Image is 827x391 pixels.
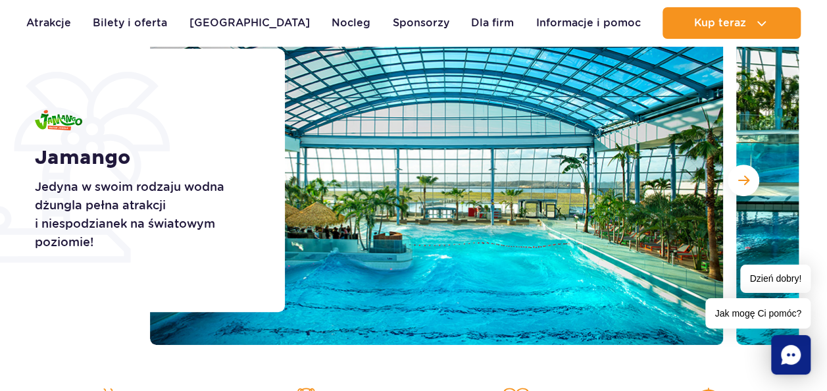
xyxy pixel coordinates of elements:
[26,7,71,39] a: Atrakcje
[740,265,811,293] span: Dzień dobry!
[471,7,514,39] a: Dla firm
[35,146,255,170] h1: Jamango
[728,165,759,196] button: Następny slajd
[771,335,811,375] div: Chat
[693,17,745,29] span: Kup teraz
[663,7,801,39] button: Kup teraz
[332,7,370,39] a: Nocleg
[536,7,641,39] a: Informacje i pomoc
[189,7,310,39] a: [GEOGRAPHIC_DATA]
[93,7,167,39] a: Bilety i oferta
[35,110,82,130] img: Jamango
[705,298,811,328] span: Jak mogę Ci pomóc?
[35,178,255,251] p: Jedyna w swoim rodzaju wodna dżungla pełna atrakcji i niespodzianek na światowym poziomie!
[393,7,449,39] a: Sponsorzy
